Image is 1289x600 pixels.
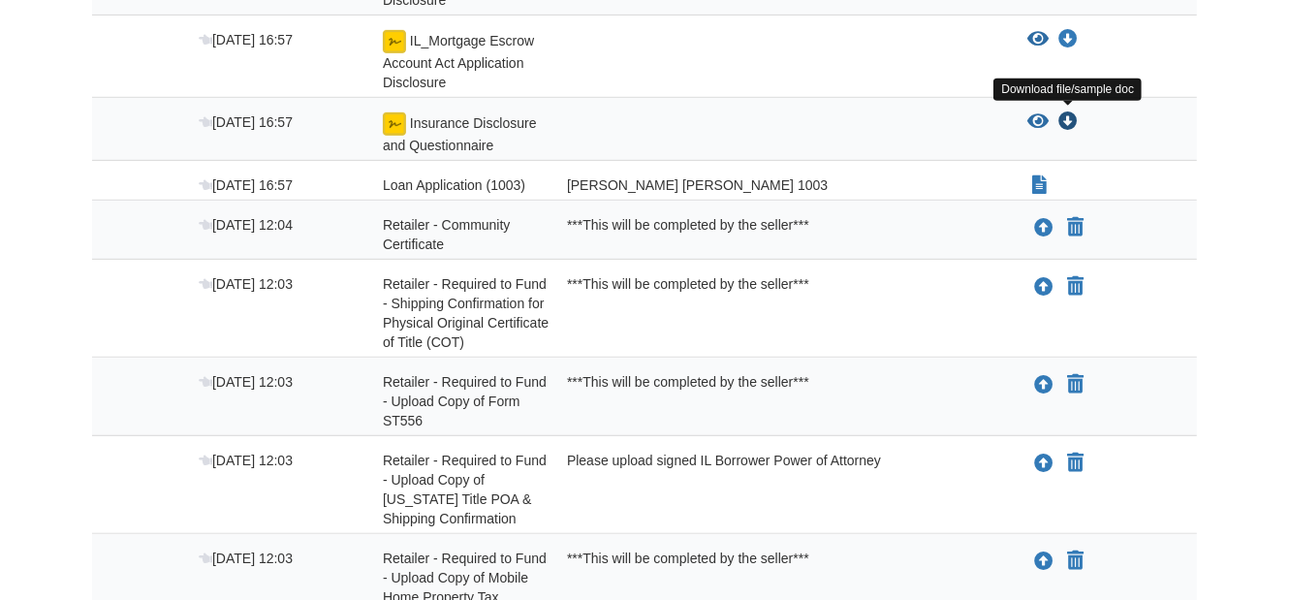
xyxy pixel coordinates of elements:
button: Declare Retailer - Required to Fund - Upload Copy of Mobile Home Property Tax Certification & Shi... [1065,550,1085,573]
a: Download Insurance Disclosure and Questionnaire [1058,114,1078,130]
a: Download IL_Mortgage Escrow Account Act Application Disclosure [1058,32,1078,47]
span: Loan Application (1003) [383,177,525,193]
button: Upload Retailer - Required to Fund - Upload Copy of Mobile Home Property Tax Certification & Ship... [1032,549,1055,574]
button: Upload Retailer - Community Certificate [1032,215,1055,240]
span: Retailer - Required to Fund - Shipping Confirmation for Physical Original Certificate of Title (COT) [383,276,549,350]
button: Upload Retailer - Required to Fund - Upload Copy of Form ST556 [1032,372,1055,397]
div: ***This will be completed by the seller*** [552,274,1013,352]
span: [DATE] 12:03 [199,374,293,390]
img: esign [383,112,406,136]
div: Download file/sample doc [993,79,1142,101]
div: ***This will be completed by the seller*** [552,372,1013,430]
span: Retailer - Required to Fund - Upload Copy of [US_STATE] Title POA & Shipping Confirmation [383,453,547,526]
button: Declare Retailer - Required to Fund - Upload Copy of Form ST556 not applicable [1065,373,1085,396]
a: Show Document [1032,177,1047,193]
span: [DATE] 12:03 [199,276,293,292]
button: Upload Retailer - Required to Fund - Upload Copy of Illinois Title POA & Shipping Confirmation [1032,451,1055,476]
span: [DATE] 16:57 [199,177,293,193]
button: View Insurance Disclosure and Questionnaire [1027,112,1049,132]
span: [DATE] 12:03 [199,551,293,566]
button: Declare Retailer - Required to Fund - Upload Copy of Illinois Title POA & Shipping Confirmation n... [1065,452,1085,475]
span: Retailer - Community Certificate [383,217,510,252]
span: [DATE] 12:03 [199,453,293,468]
button: Declare Retailer - Community Certificate not applicable [1065,216,1085,239]
div: Please upload signed IL Borrower Power of Attorney [552,451,1013,528]
span: [DATE] 16:57 [199,32,293,47]
button: Declare Retailer - Required to Fund - Shipping Confirmation for Physical Original Certificate of ... [1065,275,1085,299]
span: Insurance Disclosure and Questionnaire [383,115,537,153]
div: [PERSON_NAME] [PERSON_NAME] 1003 [552,175,1013,195]
button: Upload Retailer - Required to Fund - Shipping Confirmation for Physical Original Certificate of T... [1032,274,1055,300]
div: ***This will be completed by the seller*** [552,215,1013,254]
span: Retailer - Required to Fund - Upload Copy of Form ST556 [383,374,547,428]
img: esign [383,30,406,53]
span: IL_Mortgage Escrow Account Act Application Disclosure [383,33,534,90]
span: [DATE] 12:04 [199,217,293,233]
button: View IL_Mortgage Escrow Account Act Application Disclosure [1027,30,1049,49]
span: [DATE] 16:57 [199,114,293,130]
